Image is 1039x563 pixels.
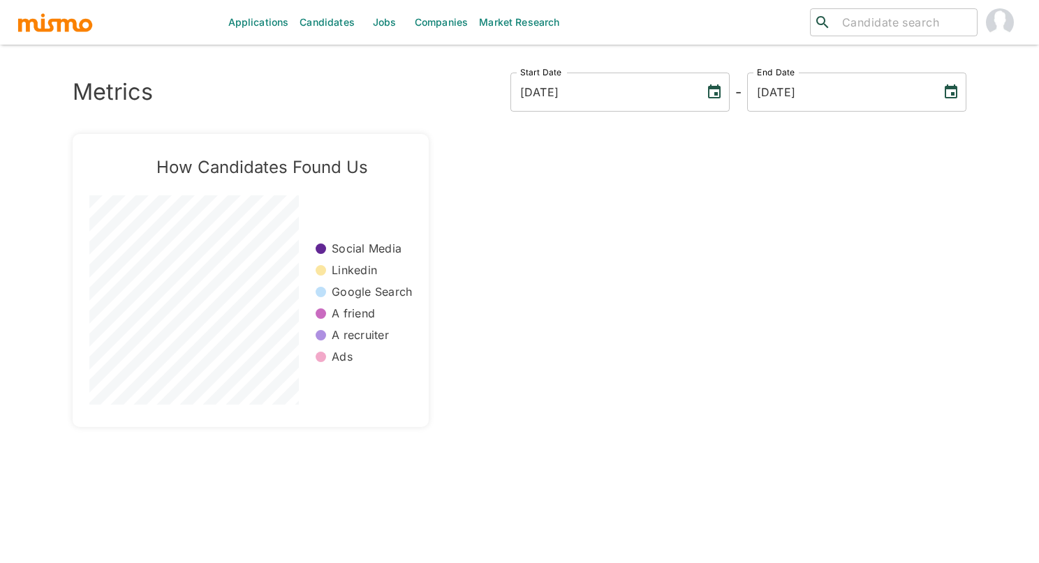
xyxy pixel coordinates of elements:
label: End Date [757,66,795,78]
p: Social Media [332,241,401,257]
p: Google Search [332,284,412,300]
p: A recruiter [332,327,389,343]
img: Mismo Admin [986,8,1014,36]
img: logo [17,12,94,33]
label: Start Date [520,66,562,78]
p: Ads [332,349,353,365]
h5: How Candidates Found Us [112,156,412,179]
p: Linkedin [332,262,377,278]
input: Candidate search [837,13,971,32]
input: MM/DD/YYYY [510,73,695,112]
button: Choose date, selected date is Oct 13, 2022 [700,78,728,106]
button: Choose date, selected date is Oct 13, 2025 [937,78,965,106]
h3: Metrics [73,79,153,105]
h6: - [735,81,742,103]
p: A friend [332,306,375,322]
input: MM/DD/YYYY [747,73,931,112]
